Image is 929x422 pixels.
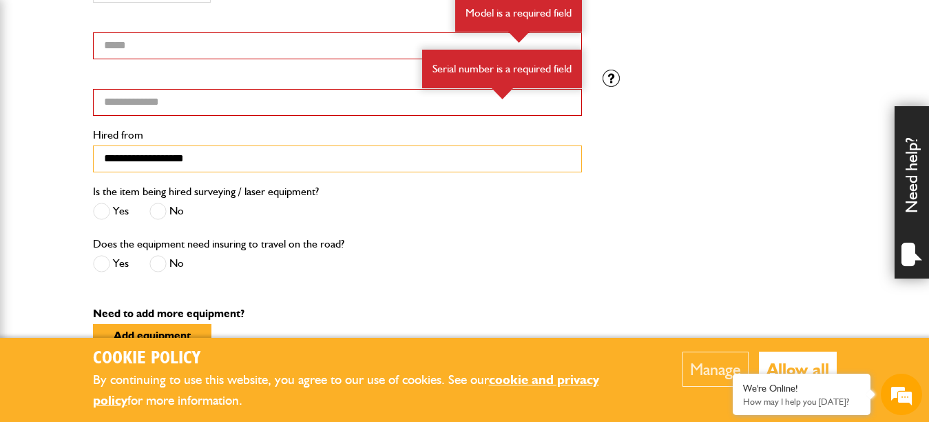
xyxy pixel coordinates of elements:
h2: Cookie Policy [93,348,640,370]
div: Chat with us now [72,77,231,95]
label: Hired from [93,130,582,141]
a: cookie and privacy policy [93,372,599,409]
button: Allow all [759,352,837,387]
div: Serial number is a required field [422,50,582,88]
label: Yes [93,255,129,272]
textarea: Type your message and hit 'Enter' [18,250,251,314]
img: d_20077148190_company_1631870298795_20077148190 [23,77,58,96]
p: By continuing to use this website, you agree to our use of cookies. See our for more information. [93,370,640,412]
label: Does the equipment need insuring to travel on the road? [93,239,344,250]
label: Is the item being hired surveying / laser equipment? [93,186,319,197]
label: No [149,255,184,272]
div: Need help? [895,106,929,279]
div: Minimize live chat window [226,7,259,40]
input: Enter your phone number [18,209,251,239]
label: No [149,203,184,220]
button: Add equipment [93,324,211,347]
input: Enter your last name [18,128,251,158]
p: Need to add more equipment? [93,308,837,319]
input: Enter your email address [18,168,251,199]
div: We're Online! [743,383,860,394]
img: error-box-arrow.svg [508,32,530,43]
label: Yes [93,203,129,220]
button: Manage [682,352,749,387]
p: How may I help you today? [743,396,860,407]
em: Start Chat [187,326,250,345]
img: error-box-arrow.svg [492,88,513,99]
